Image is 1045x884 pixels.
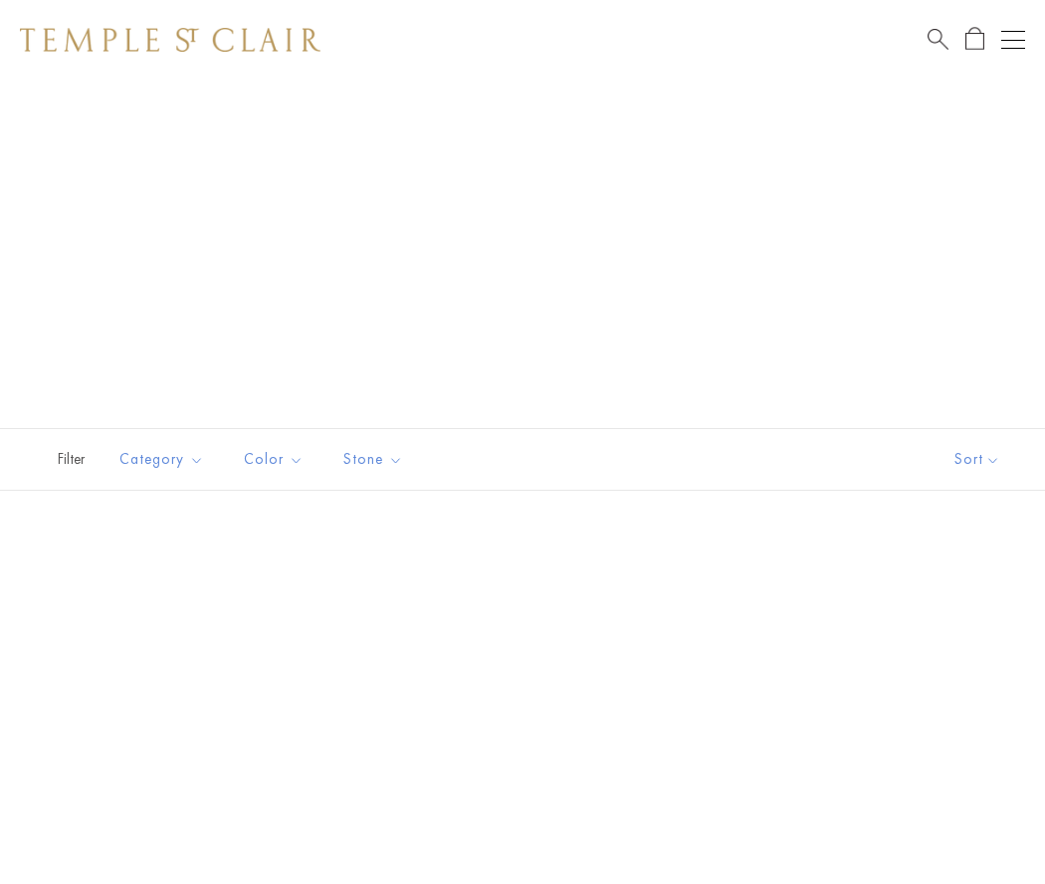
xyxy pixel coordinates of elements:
[333,447,418,472] span: Stone
[910,429,1045,490] button: Show sort by
[20,28,320,52] img: Temple St. Clair
[229,437,318,482] button: Color
[928,27,948,52] a: Search
[328,437,418,482] button: Stone
[234,447,318,472] span: Color
[965,27,984,52] a: Open Shopping Bag
[104,437,219,482] button: Category
[1001,28,1025,52] button: Open navigation
[109,447,219,472] span: Category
